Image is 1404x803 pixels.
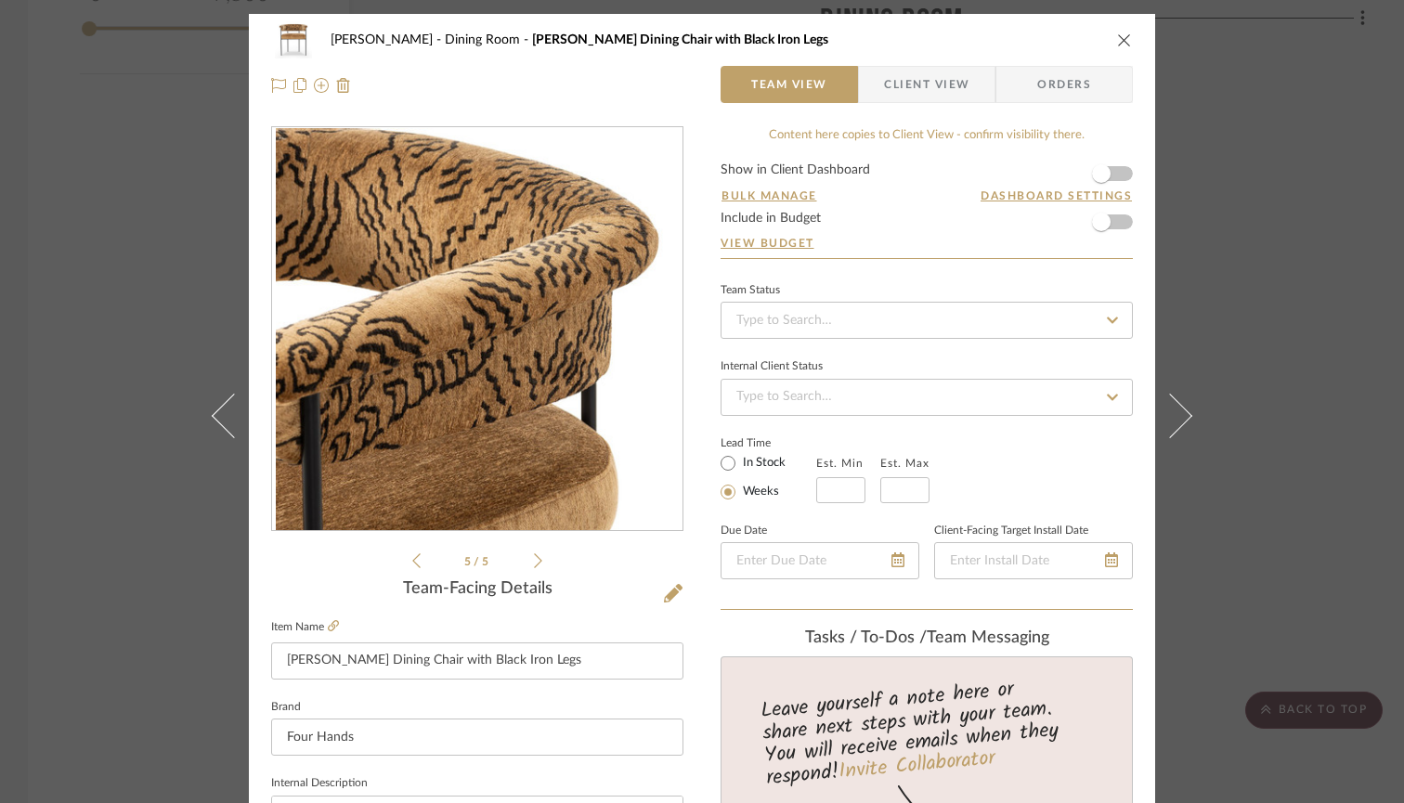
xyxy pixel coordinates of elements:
div: 4 [272,128,682,531]
label: Brand [271,703,301,712]
span: [PERSON_NAME] [331,33,445,46]
label: In Stock [739,455,786,472]
mat-radio-group: Select item type [721,451,816,503]
a: View Budget [721,236,1133,251]
span: / [474,556,482,567]
span: Client View [884,66,969,103]
label: Client-Facing Target Install Date [934,526,1088,536]
input: Enter Item Name [271,642,683,680]
label: Item Name [271,619,339,635]
label: Est. Max [880,457,929,470]
div: team Messaging [721,628,1133,649]
div: Content here copies to Client View - confirm visibility there. [721,126,1133,145]
a: Invite Collaborator [838,743,996,789]
span: Orders [1017,66,1111,103]
input: Enter Brand [271,719,683,756]
label: Due Date [721,526,767,536]
label: Est. Min [816,457,864,470]
img: f7cac155-d843-4778-8b63-90a3e38b6c75_436x436.jpg [276,128,679,531]
label: Internal Description [271,779,368,788]
img: 27700267-fcf5-4170-b37c-edff2841b2a5_48x40.jpg [271,21,316,58]
img: Remove from project [336,78,351,93]
span: Dining Room [445,33,532,46]
span: [PERSON_NAME] Dining Chair with Black Iron Legs [532,33,828,46]
button: close [1116,32,1133,48]
span: Team View [751,66,827,103]
span: 5 [464,556,474,567]
label: Lead Time [721,434,816,451]
label: Weeks [739,484,779,500]
div: Leave yourself a note here or share next steps with your team. You will receive emails when they ... [719,669,1136,794]
button: Dashboard Settings [980,188,1133,204]
input: Type to Search… [721,302,1133,339]
input: Enter Install Date [934,542,1133,579]
button: Bulk Manage [721,188,818,204]
span: Tasks / To-Dos / [805,629,927,646]
div: Internal Client Status [721,362,823,371]
input: Type to Search… [721,379,1133,416]
span: 5 [482,556,491,567]
input: Enter Due Date [721,542,919,579]
div: Team-Facing Details [271,579,683,600]
div: Team Status [721,286,780,295]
